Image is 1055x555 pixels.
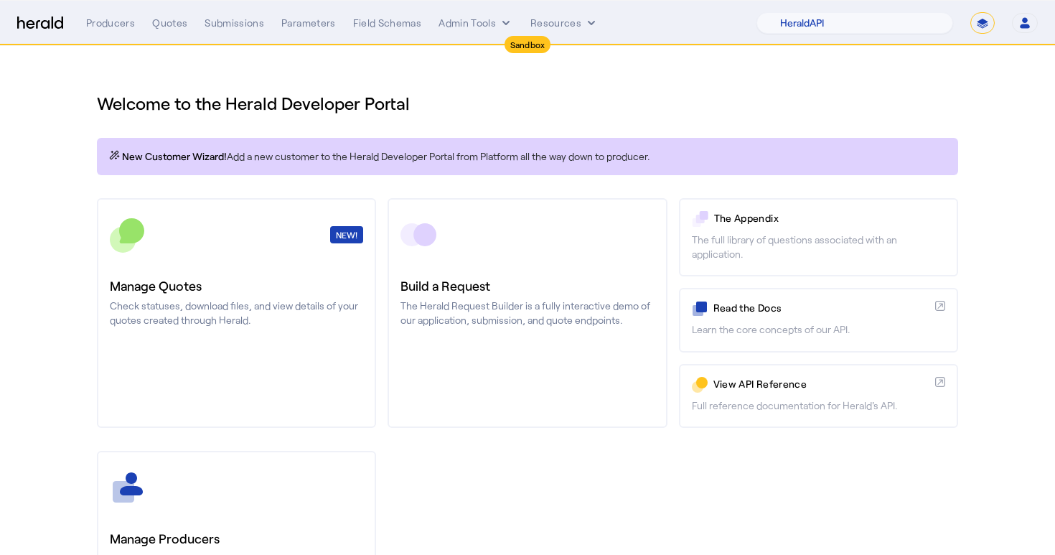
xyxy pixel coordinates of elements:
[692,322,945,337] p: Learn the core concepts of our API.
[692,233,945,261] p: The full library of questions associated with an application.
[388,198,667,428] a: Build a RequestThe Herald Request Builder is a fully interactive demo of our application, submiss...
[97,198,376,428] a: NEW!Manage QuotesCheck statuses, download files, and view details of your quotes created through ...
[353,16,422,30] div: Field Schemas
[713,301,929,315] p: Read the Docs
[17,17,63,30] img: Herald Logo
[205,16,264,30] div: Submissions
[110,276,363,296] h3: Manage Quotes
[97,92,958,115] h1: Welcome to the Herald Developer Portal
[122,149,227,164] span: New Customer Wizard!
[679,364,958,428] a: View API ReferenceFull reference documentation for Herald's API.
[108,149,947,164] p: Add a new customer to the Herald Developer Portal from Platform all the way down to producer.
[86,16,135,30] div: Producers
[439,16,513,30] button: internal dropdown menu
[679,288,958,352] a: Read the DocsLearn the core concepts of our API.
[679,198,958,276] a: The AppendixThe full library of questions associated with an application.
[281,16,336,30] div: Parameters
[110,528,363,549] h3: Manage Producers
[692,398,945,413] p: Full reference documentation for Herald's API.
[714,211,945,225] p: The Appendix
[400,276,654,296] h3: Build a Request
[530,16,599,30] button: Resources dropdown menu
[330,226,363,243] div: NEW!
[110,299,363,327] p: Check statuses, download files, and view details of your quotes created through Herald.
[152,16,187,30] div: Quotes
[505,36,551,53] div: Sandbox
[713,377,929,391] p: View API Reference
[400,299,654,327] p: The Herald Request Builder is a fully interactive demo of our application, submission, and quote ...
